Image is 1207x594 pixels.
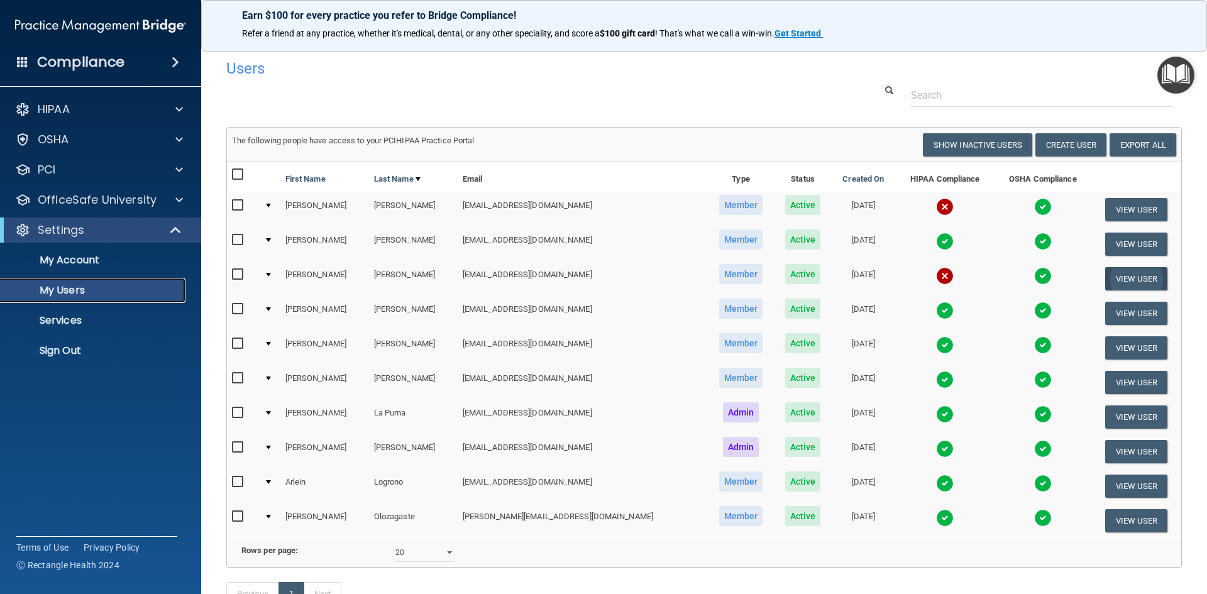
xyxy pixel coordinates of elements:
[831,400,895,434] td: [DATE]
[1034,475,1052,492] img: tick.e7d51cea.svg
[831,331,895,365] td: [DATE]
[241,546,298,555] b: Rows per page:
[719,506,763,526] span: Member
[831,296,895,331] td: [DATE]
[38,223,84,238] p: Settings
[936,405,954,423] img: tick.e7d51cea.svg
[895,162,995,192] th: HIPAA Compliance
[719,299,763,319] span: Member
[936,267,954,285] img: cross.ca9f0e7f.svg
[374,172,421,187] a: Last Name
[831,365,895,400] td: [DATE]
[831,434,895,469] td: [DATE]
[723,402,759,422] span: Admin
[280,227,369,261] td: [PERSON_NAME]
[1105,198,1167,221] button: View User
[8,344,180,357] p: Sign Out
[280,296,369,331] td: [PERSON_NAME]
[785,195,821,215] span: Active
[38,132,69,147] p: OSHA
[774,28,821,38] strong: Get Started
[16,559,119,571] span: Ⓒ Rectangle Health 2024
[936,371,954,388] img: tick.e7d51cea.svg
[242,9,1166,21] p: Earn $100 for every practice you refer to Bridge Compliance!
[1105,233,1167,256] button: View User
[719,368,763,388] span: Member
[38,192,157,207] p: OfficeSafe University
[1034,440,1052,458] img: tick.e7d51cea.svg
[15,13,186,38] img: PMB logo
[936,233,954,250] img: tick.e7d51cea.svg
[15,162,183,177] a: PCI
[1105,405,1167,429] button: View User
[600,28,655,38] strong: $100 gift card
[785,299,821,319] span: Active
[936,509,954,527] img: tick.e7d51cea.svg
[785,402,821,422] span: Active
[911,84,1172,107] input: Search
[719,333,763,353] span: Member
[785,471,821,492] span: Active
[458,503,707,537] td: [PERSON_NAME][EMAIL_ADDRESS][DOMAIN_NAME]
[458,331,707,365] td: [EMAIL_ADDRESS][DOMAIN_NAME]
[1034,302,1052,319] img: tick.e7d51cea.svg
[280,261,369,296] td: [PERSON_NAME]
[785,333,821,353] span: Active
[936,440,954,458] img: tick.e7d51cea.svg
[1105,302,1167,325] button: View User
[280,192,369,227] td: [PERSON_NAME]
[785,437,821,457] span: Active
[37,53,124,71] h4: Compliance
[226,60,776,77] h4: Users
[831,227,895,261] td: [DATE]
[8,254,180,267] p: My Account
[458,162,707,192] th: Email
[1157,57,1194,94] button: Open Resource Center
[458,469,707,503] td: [EMAIL_ADDRESS][DOMAIN_NAME]
[785,264,821,284] span: Active
[655,28,774,38] span: ! That's what we call a win-win.
[280,469,369,503] td: Arlein
[8,314,180,327] p: Services
[242,28,600,38] span: Refer a friend at any practice, whether it's medical, dental, or any other speciality, and score a
[1034,198,1052,216] img: tick.e7d51cea.svg
[831,261,895,296] td: [DATE]
[1110,133,1176,157] a: Export All
[831,192,895,227] td: [DATE]
[1034,336,1052,354] img: tick.e7d51cea.svg
[923,133,1032,157] button: Show Inactive Users
[458,192,707,227] td: [EMAIL_ADDRESS][DOMAIN_NAME]
[458,400,707,434] td: [EMAIL_ADDRESS][DOMAIN_NAME]
[774,28,823,38] a: Get Started
[280,434,369,469] td: [PERSON_NAME]
[369,331,458,365] td: [PERSON_NAME]
[1034,509,1052,527] img: tick.e7d51cea.svg
[369,434,458,469] td: [PERSON_NAME]
[369,227,458,261] td: [PERSON_NAME]
[38,102,70,117] p: HIPAA
[842,172,884,187] a: Created On
[831,469,895,503] td: [DATE]
[1034,267,1052,285] img: tick.e7d51cea.svg
[785,368,821,388] span: Active
[719,195,763,215] span: Member
[15,132,183,147] a: OSHA
[719,229,763,250] span: Member
[785,506,821,526] span: Active
[458,434,707,469] td: [EMAIL_ADDRESS][DOMAIN_NAME]
[1105,509,1167,532] button: View User
[369,365,458,400] td: [PERSON_NAME]
[719,471,763,492] span: Member
[458,227,707,261] td: [EMAIL_ADDRESS][DOMAIN_NAME]
[16,541,69,554] a: Terms of Use
[936,336,954,354] img: tick.e7d51cea.svg
[1105,267,1167,290] button: View User
[232,136,475,145] span: The following people have access to your PCIHIPAA Practice Portal
[84,541,140,554] a: Privacy Policy
[285,172,326,187] a: First Name
[280,365,369,400] td: [PERSON_NAME]
[1035,133,1106,157] button: Create User
[369,192,458,227] td: [PERSON_NAME]
[280,503,369,537] td: [PERSON_NAME]
[458,365,707,400] td: [EMAIL_ADDRESS][DOMAIN_NAME]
